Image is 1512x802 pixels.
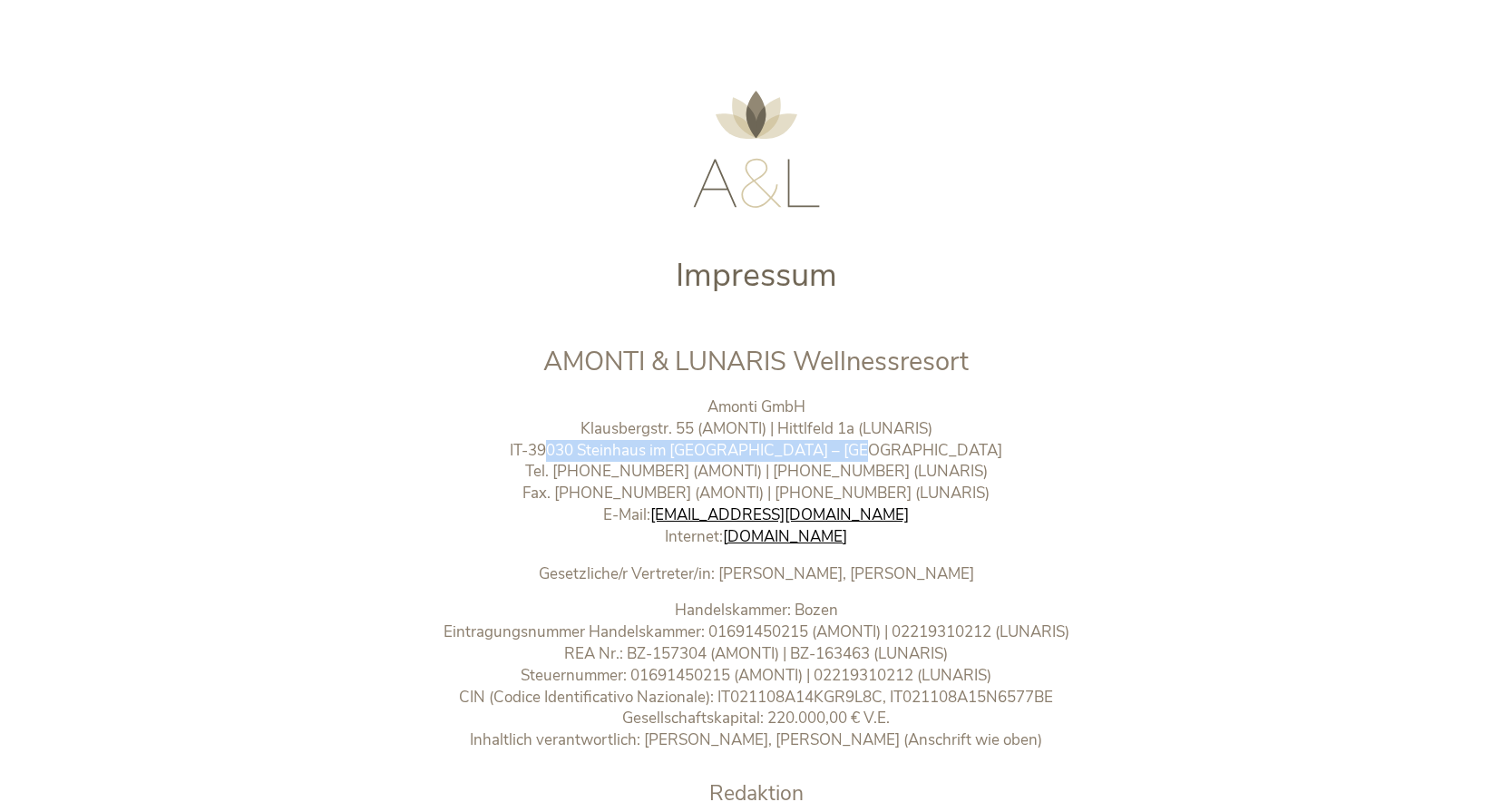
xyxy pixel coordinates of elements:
[650,504,909,525] a: [EMAIL_ADDRESS][DOMAIN_NAME]
[543,344,969,379] span: AMONTI & LUNARIS Wellnessresort
[539,563,974,584] b: Gesetzliche/r Vertreter/in: [PERSON_NAME], [PERSON_NAME]
[377,396,1135,548] p: Amonti GmbH Klausbergstr. 55 (AMONTI) | Hittlfeld 1a (LUNARIS) IT-39030 Steinhaus im [GEOGRAPHIC_...
[723,526,847,547] a: [DOMAIN_NAME]
[377,600,1135,751] p: Handelskammer: Bozen Eintragungsnummer Handelskammer: 01691450215 (AMONTI) | 02219310212 (LUNARIS...
[693,91,820,208] img: AMONTI & LUNARIS Wellnessresort
[676,253,837,298] span: Impressum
